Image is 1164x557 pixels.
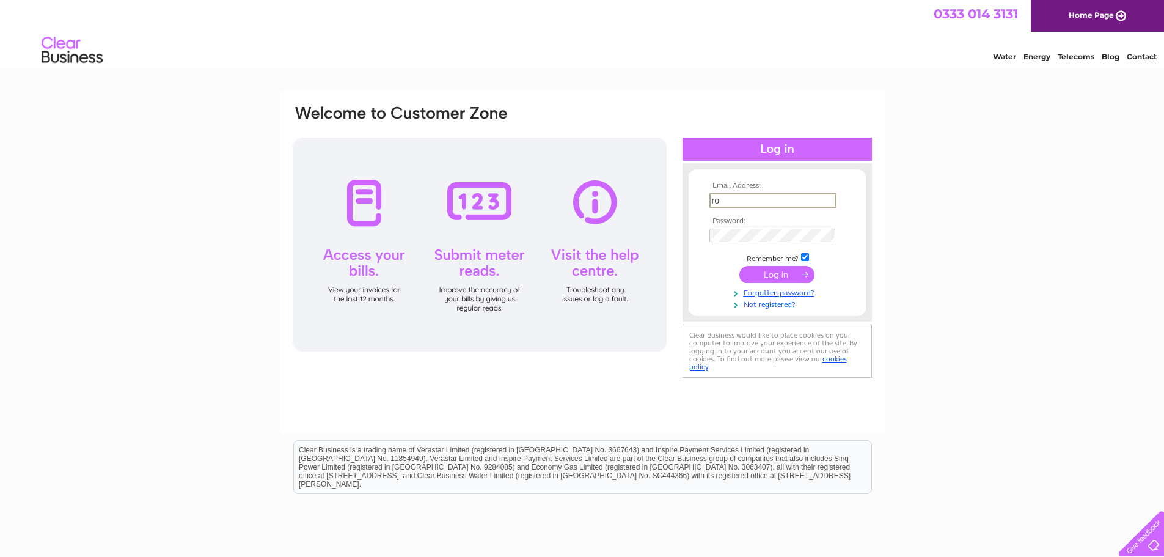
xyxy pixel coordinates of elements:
[739,266,814,283] input: Submit
[41,32,103,69] img: logo.png
[993,52,1016,61] a: Water
[1127,52,1157,61] a: Contact
[934,6,1018,21] a: 0333 014 3131
[1058,52,1094,61] a: Telecoms
[689,355,847,371] a: cookies policy
[709,286,848,298] a: Forgotten password?
[1102,52,1119,61] a: Blog
[683,325,872,378] div: Clear Business would like to place cookies on your computer to improve your experience of the sit...
[709,298,848,309] a: Not registered?
[706,182,848,190] th: Email Address:
[706,217,848,226] th: Password:
[294,7,871,59] div: Clear Business is a trading name of Verastar Limited (registered in [GEOGRAPHIC_DATA] No. 3667643...
[1023,52,1050,61] a: Energy
[706,251,848,264] td: Remember me?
